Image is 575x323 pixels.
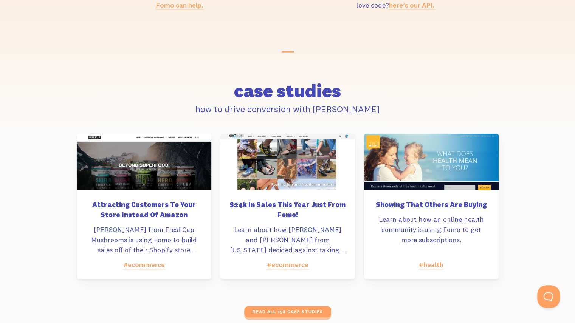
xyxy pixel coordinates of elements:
[537,285,560,308] iframe: Help Scout Beacon - Open
[373,199,490,210] h5: Showing That Others Are Buying
[389,1,434,9] a: here’s our API.
[419,260,443,269] a: #health
[267,260,308,269] a: #ecommerce
[229,199,346,224] a: $24k In Sales This Year Just From Fomo!
[86,199,202,220] h5: Attracting Customers To Your Store Instead Of Amazon
[244,306,331,317] a: read all 158 case studies
[77,102,499,116] p: how to drive conversion with [PERSON_NAME]
[373,199,490,214] a: Showing That Others Are Buying
[229,224,346,255] p: Learn about how [PERSON_NAME] and [PERSON_NAME] from [US_STATE] decided against taking a Shark Ta...
[156,1,203,9] a: Fomo can help.
[229,199,346,220] h5: $24k In Sales This Year Just From Fomo!
[86,224,202,255] p: [PERSON_NAME] from FreshCap Mushrooms is using Fomo to build sales off of their Shopify store ins...
[123,260,165,269] a: #ecommerce
[86,199,202,224] a: Attracting Customers To Your Store Instead Of Amazon
[77,82,499,100] h2: case studies
[373,214,490,245] p: Learn about how an online health community is using Fomo to get more subscriptions.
